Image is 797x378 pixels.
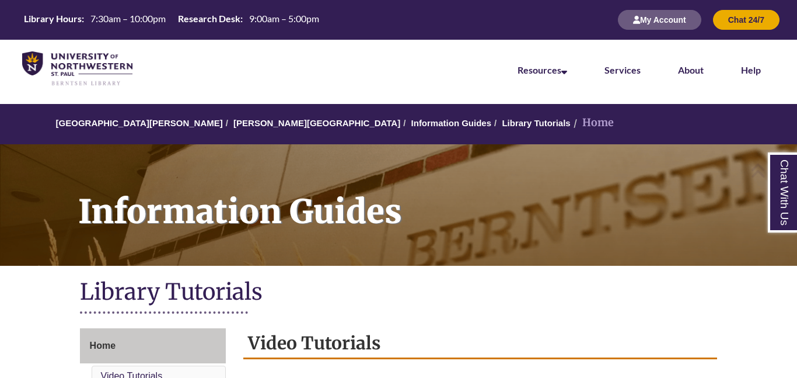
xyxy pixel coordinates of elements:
a: Home [80,328,226,363]
button: Chat 24/7 [713,10,779,30]
a: Chat 24/7 [713,15,779,25]
a: Services [604,64,641,75]
a: Information Guides [411,118,492,128]
a: Library Tutorials [502,118,570,128]
a: Hours Today [19,12,324,28]
span: 7:30am – 10:00pm [90,13,166,24]
a: Resources [518,64,567,75]
img: UNWSP Library Logo [22,51,132,86]
h1: Library Tutorials [80,278,718,308]
a: [PERSON_NAME][GEOGRAPHIC_DATA] [233,118,400,128]
a: [GEOGRAPHIC_DATA][PERSON_NAME] [56,118,223,128]
h2: Video Tutorials [243,328,717,359]
a: About [678,64,704,75]
th: Research Desk: [173,12,244,25]
table: Hours Today [19,12,324,27]
span: Home [90,341,116,351]
a: Back to Top [750,162,794,178]
a: Help [741,64,761,75]
a: My Account [618,15,701,25]
span: 9:00am – 5:00pm [249,13,319,24]
th: Library Hours: [19,12,86,25]
h1: Information Guides [65,144,797,251]
li: Home [571,115,614,131]
button: My Account [618,10,701,30]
